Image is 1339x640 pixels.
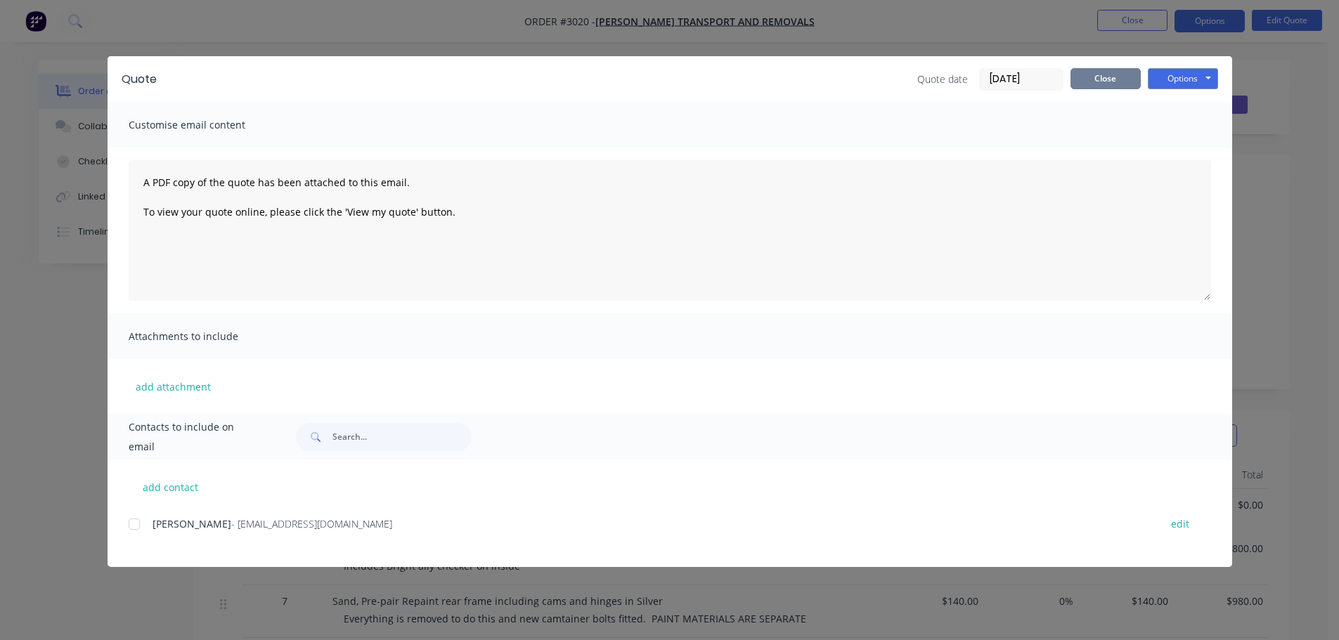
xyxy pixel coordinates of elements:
button: Options [1148,68,1218,89]
span: Quote date [917,72,968,86]
button: add attachment [129,376,218,397]
span: Customise email content [129,115,283,135]
span: Attachments to include [129,327,283,346]
button: edit [1163,514,1198,533]
input: Search... [332,423,472,451]
textarea: A PDF copy of the quote has been attached to this email. To view your quote online, please click ... [129,160,1211,301]
span: Contacts to include on email [129,417,261,457]
div: Quote [122,71,157,88]
span: [PERSON_NAME] [153,517,231,530]
span: - [EMAIL_ADDRESS][DOMAIN_NAME] [231,517,392,530]
button: Close [1070,68,1141,89]
button: add contact [129,476,213,497]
